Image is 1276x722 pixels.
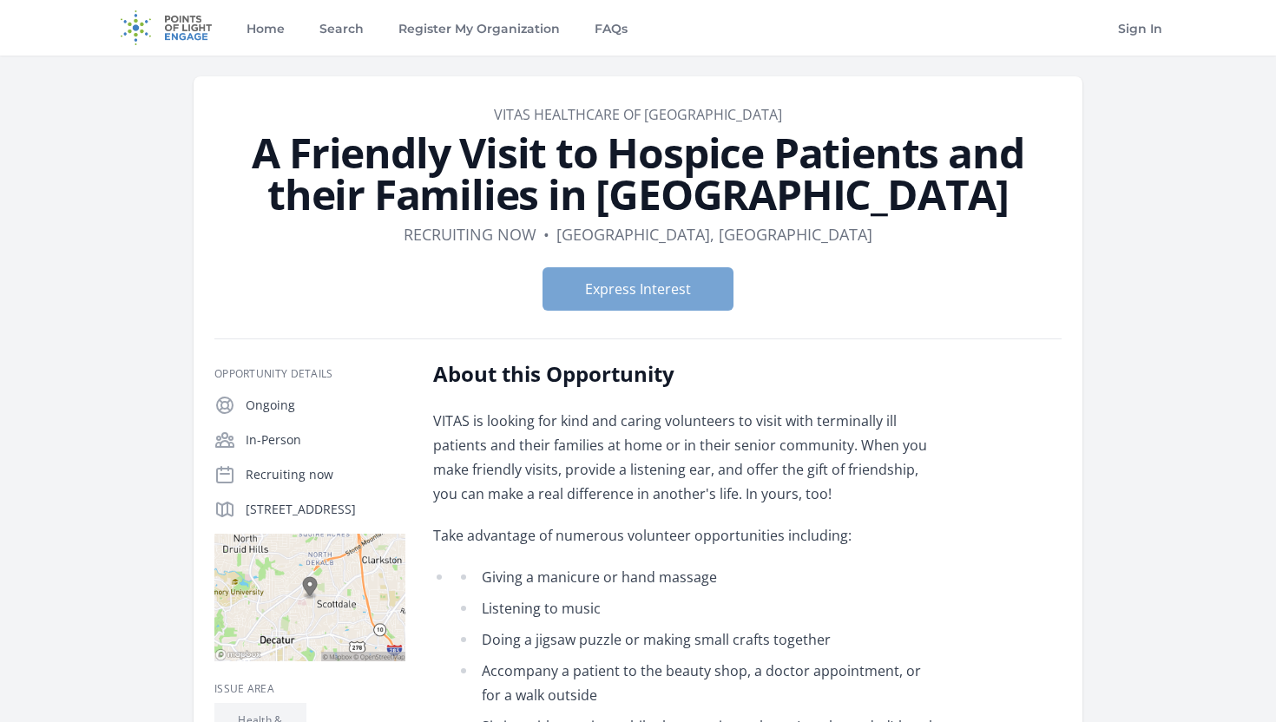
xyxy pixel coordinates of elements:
[543,222,549,246] div: •
[246,431,405,449] p: In-Person
[214,534,405,661] img: Map
[457,596,941,620] li: Listening to music
[433,360,941,388] h2: About this Opportunity
[433,409,941,506] p: VITAS is looking for kind and caring volunteers to visit with terminally ill patients and their f...
[457,565,941,589] li: Giving a manicure or hand massage
[246,501,405,518] p: [STREET_ADDRESS]
[433,523,941,548] p: Take advantage of numerous volunteer opportunities including:
[246,466,405,483] p: Recruiting now
[214,682,405,696] h3: Issue area
[404,222,536,246] dd: Recruiting now
[494,105,782,124] a: VITAS Healthcare of [GEOGRAPHIC_DATA]
[246,397,405,414] p: Ongoing
[457,659,941,707] li: Accompany a patient to the beauty shop, a doctor appointment, or for a walk outside
[214,132,1062,215] h1: A Friendly Visit to Hospice Patients and their Families in [GEOGRAPHIC_DATA]
[556,222,872,246] dd: [GEOGRAPHIC_DATA], [GEOGRAPHIC_DATA]
[543,267,733,311] button: Express Interest
[214,367,405,381] h3: Opportunity Details
[457,627,941,652] li: Doing a jigsaw puzzle or making small crafts together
